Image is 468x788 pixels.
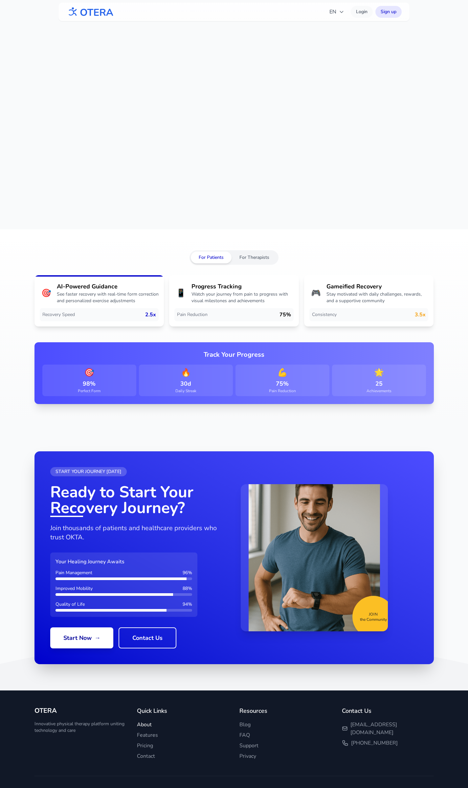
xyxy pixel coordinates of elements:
[42,311,75,318] span: Recovery Speed
[335,379,423,388] div: 25
[183,601,192,608] span: 94 %
[56,558,192,566] h3: Your Healing Journey Awaits
[238,379,327,388] div: 75%
[191,252,232,263] button: For Patients
[176,288,186,298] span: 📱
[191,282,294,291] h3: Progress Tracking
[311,288,321,298] span: 🎮
[191,291,294,304] p: Watch your journey from pain to progress with visual milestones and achievements
[56,601,85,608] span: Quality of Life
[183,585,192,592] span: 88 %
[335,388,423,394] div: Achievements
[119,627,176,648] a: Contact Us
[239,706,331,715] h4: Resources
[238,388,327,394] div: Pain Reduction
[335,367,423,378] span: 🌟
[95,633,100,642] span: →
[57,282,159,291] h3: AI-Powered Guidance
[239,742,258,749] a: Support
[41,288,51,298] span: 🎯
[145,311,156,319] span: 2.5x
[50,627,113,648] a: Start Now→
[34,706,126,715] h3: OTERA
[183,570,192,576] span: 96 %
[415,311,426,319] span: 3.5x
[375,6,402,18] a: Sign up
[369,612,378,617] span: Join
[350,721,434,736] span: [EMAIL_ADDRESS][DOMAIN_NAME]
[232,252,277,263] button: For Therapists
[137,721,152,728] a: About
[137,753,155,760] a: Contact
[142,388,230,394] div: Daily Streak
[42,350,426,359] h3: Track Your Progress
[50,467,127,476] div: START YOUR JOURNEY [DATE]
[137,732,158,739] a: Features
[45,388,134,394] div: Perfect Form
[312,311,337,318] span: Consistency
[177,311,208,318] span: Pain Reduction
[238,367,327,378] span: 💪
[360,617,387,622] span: the Community
[351,6,373,18] a: Login
[45,367,134,378] span: 🎯
[50,484,228,516] h2: Ready to Start Your Recovery Journey?
[326,291,429,304] p: Stay motivated with daily challenges, rewards, and a supportive community
[142,379,230,388] div: 30d
[279,311,291,319] span: 75%
[45,379,134,388] div: 98%
[142,367,230,378] span: 🔥
[239,721,251,728] a: Blog
[351,739,398,747] span: [PHONE_NUMBER]
[137,706,229,715] h4: Quick Links
[325,5,348,18] button: EN
[342,706,434,715] h4: Contact Us
[329,8,344,16] span: EN
[239,732,250,739] a: FAQ
[249,459,380,656] img: CTA Image
[57,291,159,304] p: See faster recovery with real-time form correction and personalized exercise adjustments
[56,585,93,592] span: Improved Mobility
[326,282,429,291] h3: Gameified Recovery
[34,721,126,734] p: Innovative physical therapy platform uniting technology and care
[56,570,92,576] span: Pain Management
[137,742,153,749] a: Pricing
[239,753,256,760] a: Privacy
[50,524,228,542] p: Join thousands of patients and healthcare providers who trust OKTA.
[66,5,114,19] img: OTERA logo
